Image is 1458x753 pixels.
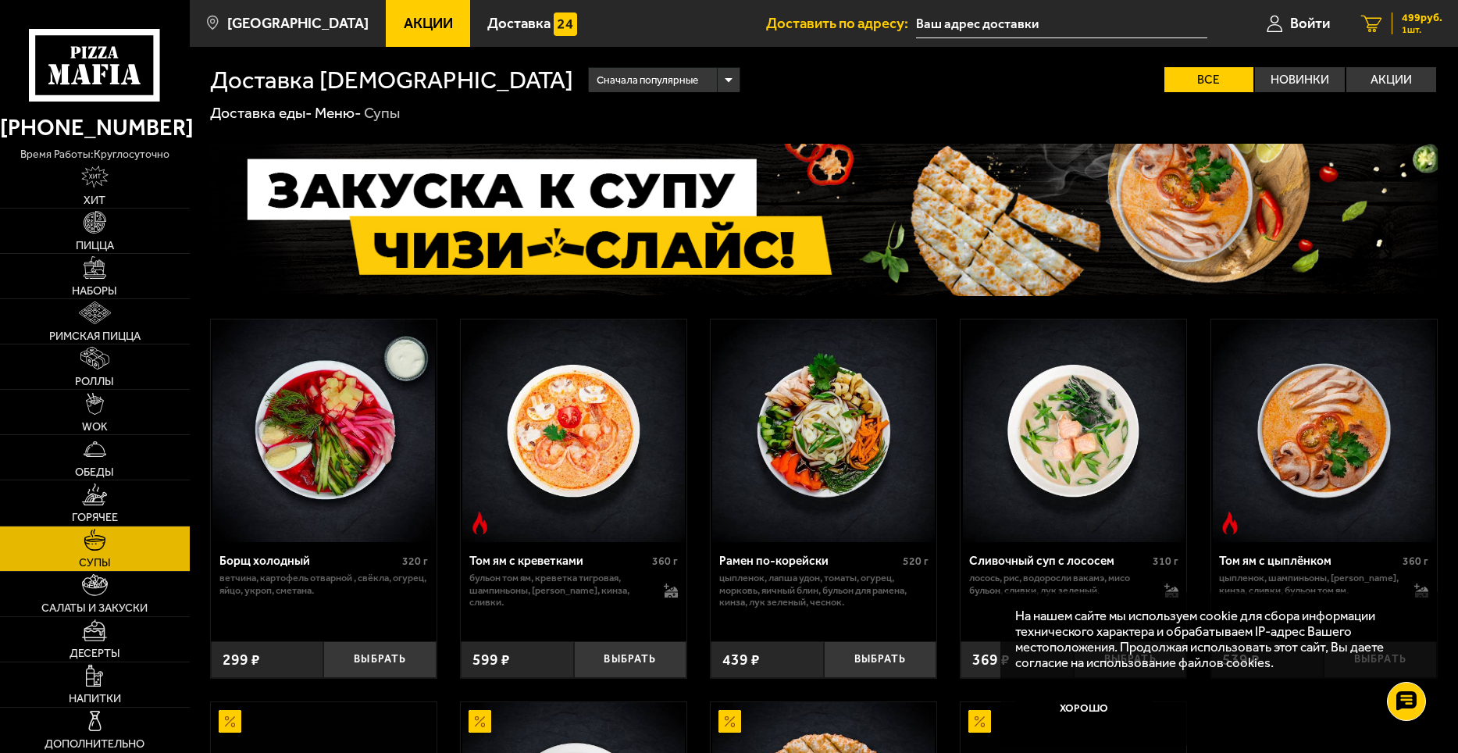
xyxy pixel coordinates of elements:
img: Акционный [968,710,991,733]
span: Горячее [72,512,118,523]
span: Десерты [70,648,120,658]
p: лосось, рис, водоросли вакамэ, мисо бульон, сливки, лук зеленый. [969,572,1149,596]
img: Острое блюдо [1218,512,1241,534]
span: Доставить по адресу: [766,16,916,31]
img: Акционный [219,710,241,733]
a: Сливочный суп с лососем [961,319,1186,542]
img: Острое блюдо [469,512,491,534]
span: Роллы [75,376,114,387]
span: Пицца [76,240,114,251]
img: 15daf4d41897b9f0e9f617042186c801.svg [554,12,576,35]
div: Сливочный суп с лососем [969,554,1149,569]
input: Ваш адрес доставки [916,9,1207,38]
span: Наборы [72,285,117,296]
a: Меню- [315,104,362,122]
span: Дополнительно [45,738,144,749]
span: 369 ₽ [972,652,1010,667]
a: Борщ холодный [211,319,437,542]
span: Акции [404,16,453,31]
button: Хорошо [1015,685,1152,730]
label: Все [1164,67,1254,92]
span: 320 г [402,555,428,568]
span: Напитки [69,693,121,704]
p: бульон том ям, креветка тигровая, шампиньоны, [PERSON_NAME], кинза, сливки. [469,572,649,608]
p: ветчина, картофель отварной , свёкла, огурец, яйцо, укроп, сметана. [219,572,429,596]
span: Супы [79,557,111,568]
span: Сначала популярные [597,66,698,95]
span: Салаты и закуски [41,602,148,613]
span: 299 ₽ [223,652,260,667]
button: Выбрать [574,641,687,679]
p: На нашем сайте мы используем cookie для сбора информации технического характера и обрабатываем IP... [1015,608,1413,671]
span: 499 руб. [1402,12,1442,23]
a: Доставка еды- [210,104,312,122]
span: [GEOGRAPHIC_DATA] [227,16,369,31]
span: 310 г [1153,555,1178,568]
a: Острое блюдоТом ям с цыплёнком [1211,319,1437,542]
label: Новинки [1255,67,1345,92]
span: Доставка [487,16,551,31]
label: Акции [1346,67,1436,92]
span: Войти [1290,16,1330,31]
img: Том ям с цыплёнком [1213,319,1435,542]
span: 360 г [652,555,678,568]
span: 520 г [903,555,929,568]
span: WOK [82,421,108,432]
div: Том ям с цыплёнком [1219,554,1399,569]
div: Борщ холодный [219,554,399,569]
a: Рамен по-корейски [711,319,936,542]
img: Рамен по-корейски [712,319,935,542]
p: цыпленок, лапша удон, томаты, огурец, морковь, яичный блин, бульон для рамена, кинза, лук зеленый... [719,572,929,608]
div: Рамен по-корейски [719,554,899,569]
button: Выбрать [323,641,437,679]
img: Акционный [718,710,741,733]
h1: Доставка [DEMOGRAPHIC_DATA] [210,68,573,92]
img: Борщ холодный [212,319,435,542]
span: 599 ₽ [472,652,510,667]
div: Супы [364,103,400,123]
img: Том ям с креветками [462,319,685,542]
button: Выбрать [824,641,937,679]
p: цыпленок, шампиньоны, [PERSON_NAME], кинза, сливки, бульон том ям. [1219,572,1399,596]
img: Акционный [469,710,491,733]
span: Хит [84,194,105,205]
span: 360 г [1403,555,1428,568]
a: Острое блюдоТом ям с креветками [461,319,686,542]
span: Римская пицца [49,330,141,341]
img: Сливочный суп с лососем [963,319,1185,542]
span: 439 ₽ [722,652,760,667]
span: 1 шт. [1402,25,1442,34]
span: Обеды [75,466,114,477]
div: Том ям с креветками [469,554,649,569]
